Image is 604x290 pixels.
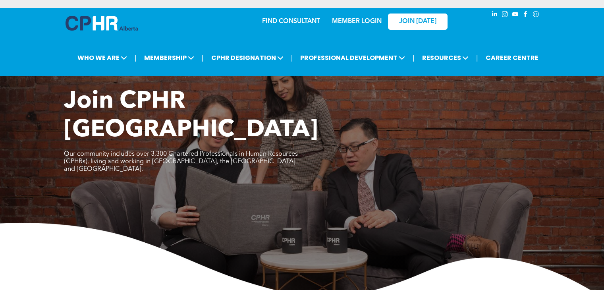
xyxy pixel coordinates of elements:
[262,18,320,25] a: FIND CONSULTANT
[511,10,520,21] a: youtube
[202,50,204,66] li: |
[413,50,415,66] li: |
[501,10,509,21] a: instagram
[64,90,318,142] span: Join CPHR [GEOGRAPHIC_DATA]
[490,10,499,21] a: linkedin
[66,16,138,31] img: A blue and white logo for cp alberta
[532,10,540,21] a: Social network
[298,50,407,65] span: PROFESSIONAL DEVELOPMENT
[420,50,471,65] span: RESOURCES
[135,50,137,66] li: |
[64,151,298,172] span: Our community includes over 3,300 Chartered Professionals in Human Resources (CPHRs), living and ...
[209,50,286,65] span: CPHR DESIGNATION
[75,50,129,65] span: WHO WE ARE
[291,50,293,66] li: |
[483,50,541,65] a: CAREER CENTRE
[476,50,478,66] li: |
[399,18,436,25] span: JOIN [DATE]
[521,10,530,21] a: facebook
[142,50,197,65] span: MEMBERSHIP
[332,18,382,25] a: MEMBER LOGIN
[388,14,448,30] a: JOIN [DATE]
